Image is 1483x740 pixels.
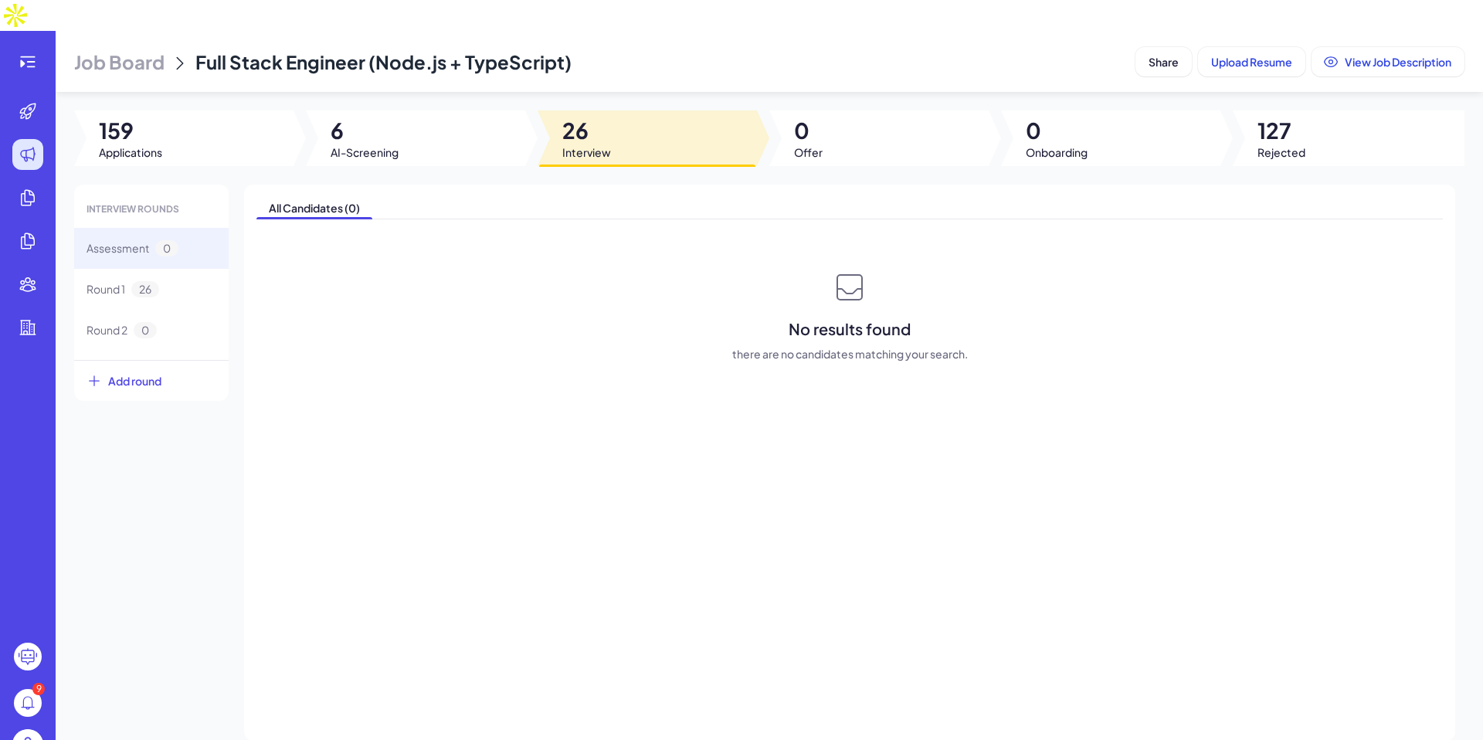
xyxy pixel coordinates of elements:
[87,281,125,297] span: Round 1
[331,144,399,160] span: AI-Screening
[562,117,611,144] span: 26
[195,50,572,73] span: Full Stack Engineer (Node.js + TypeScript)
[32,683,45,695] div: 9
[131,281,159,297] span: 26
[108,373,161,389] span: Add round
[1026,144,1088,160] span: Onboarding
[732,346,968,362] span: there are no candidates matching your search.
[1026,117,1088,144] span: 0
[562,144,611,160] span: Interview
[256,197,372,219] span: All Candidates (0)
[1257,117,1305,144] span: 127
[1257,144,1305,160] span: Rejected
[789,318,911,340] span: No results found
[74,360,229,401] button: Add round
[87,322,127,338] span: Round 2
[74,191,229,228] div: INTERVIEW ROUNDS
[1211,55,1292,69] span: Upload Resume
[99,144,162,160] span: Applications
[1135,47,1192,76] button: Share
[1198,47,1305,76] button: Upload Resume
[331,117,399,144] span: 6
[99,117,162,144] span: 159
[134,322,157,338] span: 0
[794,144,823,160] span: Offer
[1149,55,1179,69] span: Share
[74,49,165,74] span: Job Board
[1345,55,1451,69] span: View Job Description
[155,240,178,256] span: 0
[1312,47,1464,76] button: View Job Description
[87,240,149,256] span: Assessment
[794,117,823,144] span: 0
